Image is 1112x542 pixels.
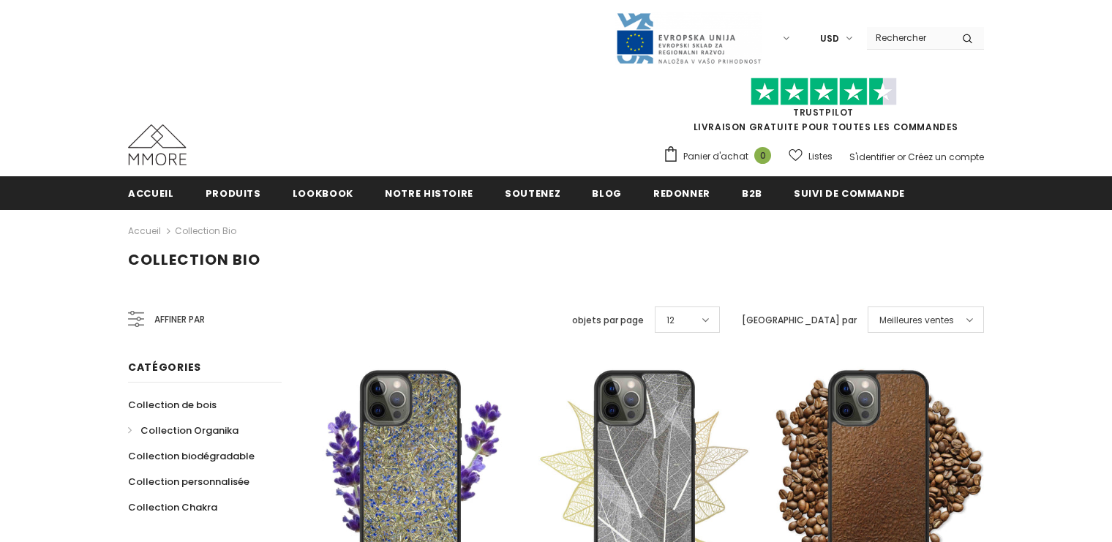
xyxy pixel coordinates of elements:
[879,313,954,328] span: Meilleures ventes
[867,27,951,48] input: Search Site
[908,151,984,163] a: Créez un compte
[154,312,205,328] span: Affiner par
[615,12,762,65] img: Javni Razpis
[128,187,174,200] span: Accueil
[128,443,255,469] a: Collection biodégradable
[754,147,771,164] span: 0
[592,187,622,200] span: Blog
[128,449,255,463] span: Collection biodégradable
[615,31,762,44] a: Javni Razpis
[663,84,984,133] span: LIVRAISON GRATUITE POUR TOUTES LES COMMANDES
[128,249,260,270] span: Collection Bio
[572,313,644,328] label: objets par page
[128,360,201,374] span: Catégories
[128,398,217,412] span: Collection de bois
[128,500,217,514] span: Collection Chakra
[794,187,905,200] span: Suivi de commande
[505,187,560,200] span: soutenez
[293,176,353,209] a: Lookbook
[742,187,762,200] span: B2B
[128,222,161,240] a: Accueil
[385,187,473,200] span: Notre histoire
[128,176,174,209] a: Accueil
[849,151,895,163] a: S'identifier
[794,176,905,209] a: Suivi de commande
[653,187,710,200] span: Redonner
[653,176,710,209] a: Redonner
[128,469,249,494] a: Collection personnalisée
[505,176,560,209] a: soutenez
[385,176,473,209] a: Notre histoire
[140,424,238,437] span: Collection Organika
[683,149,748,164] span: Panier d'achat
[175,225,236,237] a: Collection Bio
[789,143,833,169] a: Listes
[128,494,217,520] a: Collection Chakra
[128,475,249,489] span: Collection personnalisée
[897,151,906,163] span: or
[666,313,675,328] span: 12
[206,176,261,209] a: Produits
[808,149,833,164] span: Listes
[751,78,897,106] img: Faites confiance aux étoiles pilotes
[793,106,854,118] a: TrustPilot
[128,392,217,418] a: Collection de bois
[592,176,622,209] a: Blog
[206,187,261,200] span: Produits
[742,313,857,328] label: [GEOGRAPHIC_DATA] par
[663,146,778,168] a: Panier d'achat 0
[128,124,187,165] img: Cas MMORE
[820,31,839,46] span: USD
[128,418,238,443] a: Collection Organika
[742,176,762,209] a: B2B
[293,187,353,200] span: Lookbook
